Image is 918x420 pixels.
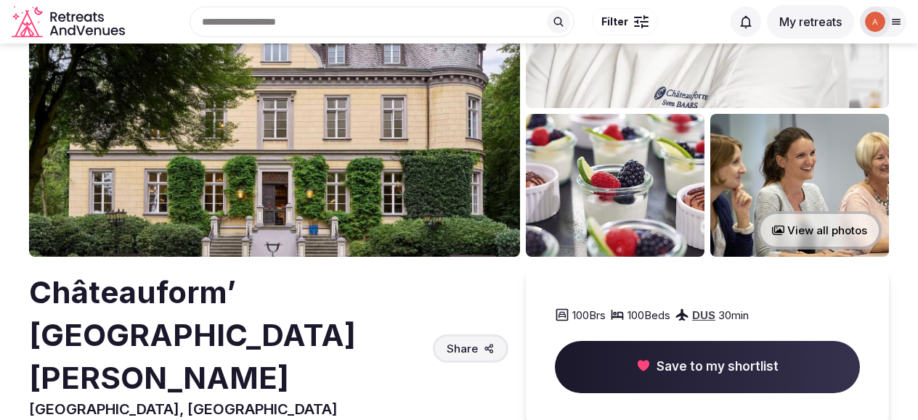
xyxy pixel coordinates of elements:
button: Share [433,334,508,363]
span: Share [447,341,478,356]
span: 100 Beds [627,308,670,323]
span: Save to my shortlist [657,358,779,376]
span: 100 Brs [572,308,606,323]
a: Visit the homepage [12,6,128,38]
button: My retreats [767,5,854,38]
span: 30 min [718,308,749,323]
span: Filter [601,15,628,29]
img: alis [865,12,885,32]
img: Venue gallery photo [710,114,889,257]
svg: Retreats and Venues company logo [12,6,128,38]
img: Venue gallery photo [526,114,704,257]
a: My retreats [767,15,854,29]
button: Filter [592,8,658,36]
span: [GEOGRAPHIC_DATA], [GEOGRAPHIC_DATA] [29,400,338,418]
h2: Châteauform’ [GEOGRAPHIC_DATA][PERSON_NAME] [29,271,427,399]
a: DUS [692,308,715,322]
button: View all photos [757,211,882,250]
